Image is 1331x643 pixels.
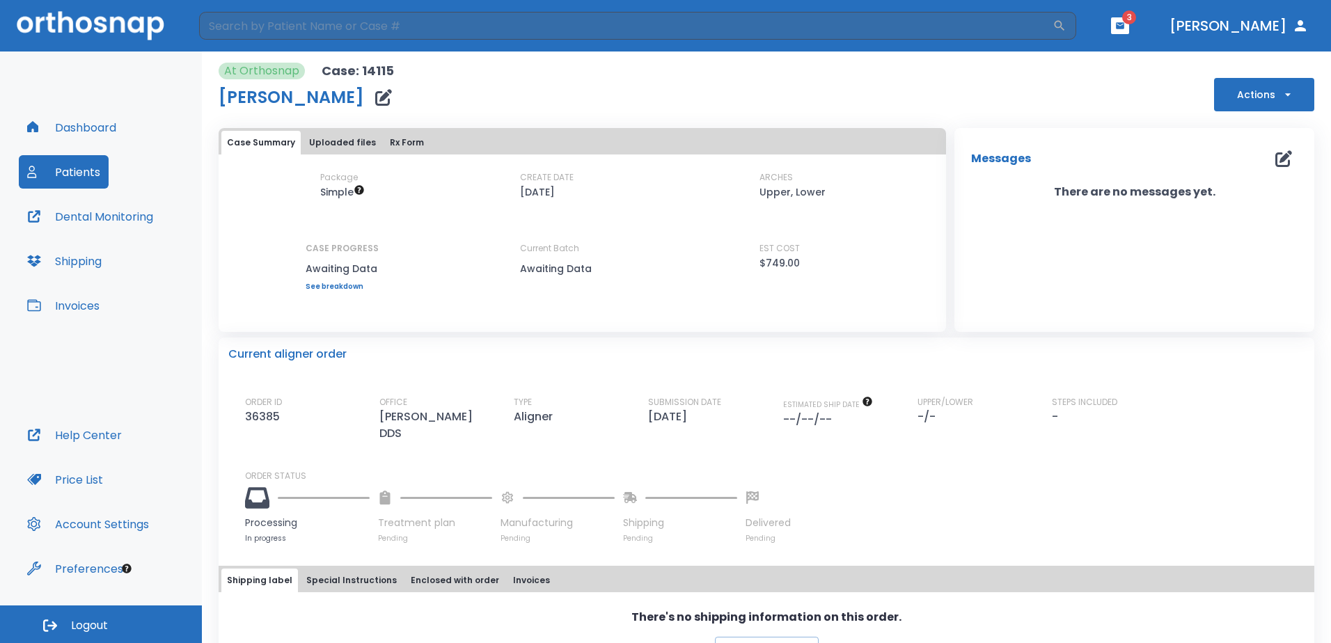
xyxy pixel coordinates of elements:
button: Actions [1214,78,1314,111]
p: There's no shipping information on this order. [631,609,901,626]
p: STEPS INCLUDED [1052,396,1117,408]
button: Invoices [507,569,556,592]
p: Awaiting Data [306,260,379,277]
p: ARCHES [759,171,793,184]
div: Tooltip anchor [120,562,133,575]
p: At Orthosnap [224,63,299,79]
p: Pending [501,533,615,543]
p: Processing [245,516,370,530]
p: ORDER STATUS [245,470,1305,482]
span: Logout [71,618,108,633]
a: See breakdown [306,283,379,291]
button: Patients [19,155,109,189]
span: 3 [1122,10,1136,24]
button: Shipping label [221,569,298,592]
button: Price List [19,463,111,496]
p: Package [320,171,358,184]
p: [DATE] [520,184,555,200]
span: The date will be available after approving treatment plan [783,399,873,410]
button: Uploaded files [304,131,381,154]
p: In progress [245,533,370,543]
p: 36385 [245,408,285,425]
p: Pending [746,533,791,543]
button: Preferences [19,552,132,585]
button: Special Instructions [301,569,402,592]
p: Messages [971,150,1031,167]
p: Pending [623,533,737,543]
p: - [1052,408,1058,425]
button: Help Center [19,418,130,452]
div: tabs [221,131,943,154]
p: Current Batch [520,242,645,255]
p: TYPE [514,396,532,408]
button: Case Summary [221,131,301,154]
p: Current aligner order [228,346,347,363]
p: Awaiting Data [520,260,645,277]
p: Manufacturing [501,516,615,530]
p: UPPER/LOWER [917,396,973,408]
p: Aligner [514,408,558,425]
p: Delivered [746,516,791,530]
button: Dashboard [19,111,125,144]
button: Account Settings [19,507,157,541]
p: Shipping [623,516,737,530]
input: Search by Patient Name or Case # [199,12,1053,40]
p: Upper, Lower [759,184,826,200]
p: [DATE] [648,408,693,425]
p: Treatment plan [378,516,492,530]
div: tabs [221,569,1312,592]
button: Enclosed with order [405,569,505,592]
p: Pending [378,533,492,543]
p: Case: 14115 [322,63,394,79]
p: There are no messages yet. [954,184,1314,200]
p: OFFICE [379,396,407,408]
p: EST COST [759,242,800,255]
p: --/--/-- [783,411,837,428]
button: Rx Form [384,131,430,154]
p: CREATE DATE [520,171,574,184]
h1: [PERSON_NAME] [219,89,364,106]
p: ORDER ID [245,396,282,408]
p: SUBMISSION DATE [648,396,721,408]
p: [PERSON_NAME] DDS [379,408,498,442]
p: CASE PROGRESS [306,242,379,255]
button: Invoices [19,289,108,322]
span: Up to 10 steps (20 aligners) [320,185,365,199]
p: -/- [917,408,941,425]
button: Shipping [19,244,110,278]
button: Dental Monitoring [19,200,162,233]
p: $749.00 [759,255,800,271]
button: [PERSON_NAME] [1164,13,1314,38]
img: Orthosnap [17,11,164,40]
